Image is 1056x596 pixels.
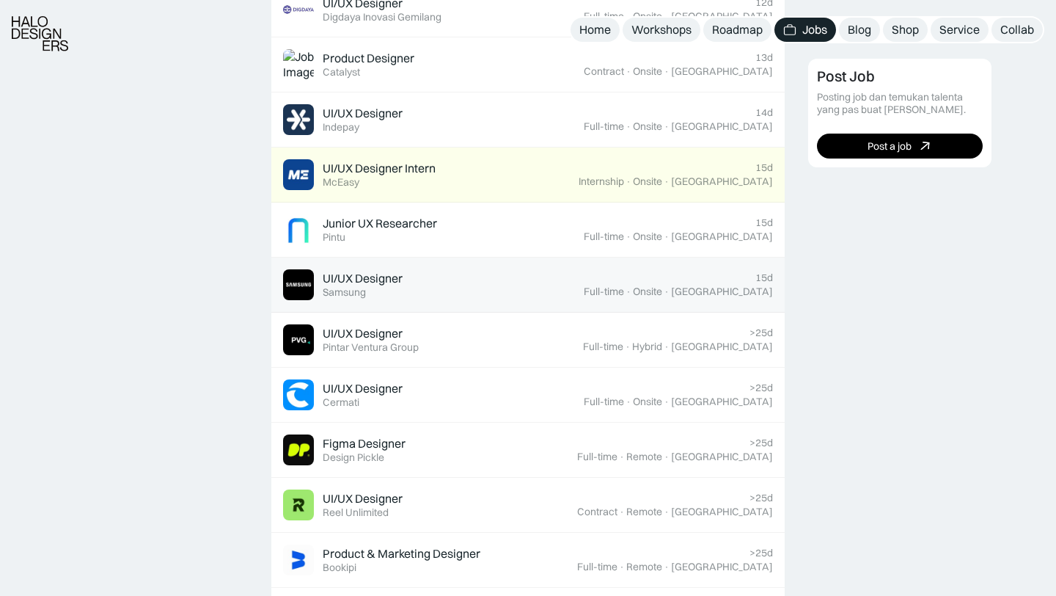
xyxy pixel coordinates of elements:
[671,451,773,463] div: [GEOGRAPHIC_DATA]
[848,22,871,37] div: Blog
[283,269,314,300] img: Job Image
[577,561,617,573] div: Full-time
[755,272,773,284] div: 15d
[626,396,631,408] div: ·
[579,22,611,37] div: Home
[271,533,785,588] a: Job ImageProduct & Marketing DesignerBookipi>25dFull-time·Remote·[GEOGRAPHIC_DATA]
[671,65,773,78] div: [GEOGRAPHIC_DATA]
[664,341,670,353] div: ·
[323,546,480,562] div: Product & Marketing Designer
[631,22,692,37] div: Workshops
[839,18,880,42] a: Blog
[633,65,662,78] div: Onsite
[626,175,631,188] div: ·
[892,22,919,37] div: Shop
[749,437,773,449] div: >25d
[283,49,314,80] img: Job Image
[323,436,406,451] div: Figma Designer
[671,286,773,298] div: [GEOGRAPHIC_DATA]
[579,175,624,188] div: Internship
[671,396,773,408] div: [GEOGRAPHIC_DATA]
[271,313,785,368] a: Job ImageUI/UX DesignerPintar Ventura Group>25dFull-time·Hybrid·[GEOGRAPHIC_DATA]
[626,451,662,463] div: Remote
[271,423,785,478] a: Job ImageFigma DesignerDesign Pickle>25dFull-time·Remote·[GEOGRAPHIC_DATA]
[755,51,773,64] div: 13d
[802,22,827,37] div: Jobs
[323,231,345,244] div: Pintu
[584,120,624,133] div: Full-time
[712,22,763,37] div: Roadmap
[323,286,366,299] div: Samsung
[323,121,359,134] div: Indepay
[633,175,662,188] div: Onsite
[323,506,389,519] div: Reel Unlimited
[623,18,700,42] a: Workshops
[671,10,773,23] div: [GEOGRAPHIC_DATA]
[664,396,670,408] div: ·
[283,214,314,245] img: Job Image
[323,11,441,23] div: Digdaya Inovasi Gemilang
[323,66,360,79] div: Catalyst
[749,547,773,559] div: >25d
[626,120,631,133] div: ·
[664,561,670,573] div: ·
[323,562,356,574] div: Bookipi
[283,545,314,575] img: Job Image
[323,161,436,176] div: UI/UX Designer Intern
[283,490,314,520] img: Job Image
[619,506,625,518] div: ·
[283,435,314,465] img: Job Image
[271,368,785,423] a: Job ImageUI/UX DesignerCermati>25dFull-time·Onsite·[GEOGRAPHIC_DATA]
[283,324,314,355] img: Job Image
[671,561,773,573] div: [GEOGRAPHIC_DATA]
[323,51,414,66] div: Product Designer
[584,396,624,408] div: Full-time
[323,216,437,231] div: Junior UX Researcher
[271,92,785,148] a: Job ImageUI/UX DesignerIndepay14dFull-time·Onsite·[GEOGRAPHIC_DATA]
[632,341,662,353] div: Hybrid
[271,148,785,203] a: Job ImageUI/UX Designer InternMcEasy15dInternship·Onsite·[GEOGRAPHIC_DATA]
[671,120,773,133] div: [GEOGRAPHIC_DATA]
[633,230,662,243] div: Onsite
[283,104,314,135] img: Job Image
[671,230,773,243] div: [GEOGRAPHIC_DATA]
[577,451,617,463] div: Full-time
[323,176,359,189] div: McEasy
[633,286,662,298] div: Onsite
[323,271,403,286] div: UI/UX Designer
[633,120,662,133] div: Onsite
[749,382,773,394] div: >25d
[323,326,403,341] div: UI/UX Designer
[271,203,785,258] a: Job ImageJunior UX ResearcherPintu15dFull-time·Onsite·[GEOGRAPHIC_DATA]
[931,18,989,42] a: Service
[584,230,624,243] div: Full-time
[626,286,631,298] div: ·
[755,217,773,229] div: 15d
[283,379,314,410] img: Job Image
[671,341,773,353] div: [GEOGRAPHIC_DATA]
[868,139,912,152] div: Post a job
[817,134,983,159] a: Post a job
[271,478,785,533] a: Job ImageUI/UX DesignerReel Unlimited>25dContract·Remote·[GEOGRAPHIC_DATA]
[571,18,620,42] a: Home
[991,18,1043,42] a: Collab
[703,18,771,42] a: Roadmap
[633,396,662,408] div: Onsite
[271,37,785,92] a: Job ImageProduct DesignerCatalyst13dContract·Onsite·[GEOGRAPHIC_DATA]
[583,341,623,353] div: Full-time
[749,492,773,504] div: >25d
[323,341,419,354] div: Pintar Ventura Group
[755,106,773,119] div: 14d
[749,327,773,339] div: >25d
[584,286,624,298] div: Full-time
[323,381,403,396] div: UI/UX Designer
[323,396,359,409] div: Cermati
[283,159,314,190] img: Job Image
[577,506,617,518] div: Contract
[755,161,773,174] div: 15d
[774,18,836,42] a: Jobs
[664,286,670,298] div: ·
[619,451,625,463] div: ·
[584,65,624,78] div: Contract
[626,561,662,573] div: Remote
